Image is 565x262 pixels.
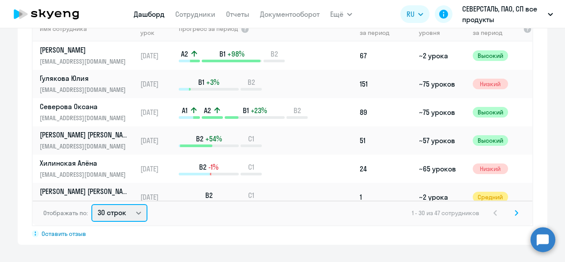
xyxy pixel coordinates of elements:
[33,16,137,42] th: Имя сотрудника
[400,5,429,23] button: RU
[271,49,278,59] span: B2
[356,183,415,211] td: 1
[407,9,414,19] span: RU
[40,57,131,66] p: [EMAIL_ADDRESS][DOMAIN_NAME]
[204,106,211,115] span: A2
[40,158,131,168] p: Хилинская Алёна
[41,230,86,238] span: Оставить отзыв
[473,163,508,174] span: Низкий
[175,10,215,19] a: Сотрудники
[260,10,320,19] a: Документооборот
[243,106,249,115] span: B1
[219,49,226,59] span: B1
[40,170,131,179] p: [EMAIL_ADDRESS][DOMAIN_NAME]
[137,70,178,98] td: [DATE]
[206,77,219,87] span: +3%
[40,158,136,179] a: Хилинская Алёна[EMAIL_ADDRESS][DOMAIN_NAME]
[412,209,479,217] span: 1 - 30 из 47 сотрудников
[137,126,178,155] td: [DATE]
[40,85,131,95] p: [EMAIL_ADDRESS][DOMAIN_NAME]
[473,79,508,89] span: Низкий
[330,5,352,23] button: Ещё
[40,141,131,151] p: [EMAIL_ADDRESS][DOMAIN_NAME]
[40,102,136,123] a: Северова Оксана[EMAIL_ADDRESS][DOMAIN_NAME]
[40,186,131,196] p: [PERSON_NAME] [PERSON_NAME]
[199,162,207,172] span: B2
[473,21,520,37] span: Темп обучения за период
[248,162,254,172] span: C1
[330,9,343,19] span: Ещё
[43,209,88,217] span: Отображать по:
[182,106,188,115] span: A1
[473,107,508,118] span: Высокий
[251,106,267,115] span: +23%
[137,155,178,183] td: [DATE]
[294,106,301,115] span: B2
[415,126,469,155] td: ~57 уроков
[356,155,415,183] td: 24
[227,49,245,59] span: +98%
[137,98,178,126] td: [DATE]
[415,70,469,98] td: ~75 уроков
[473,135,508,146] span: Высокий
[415,155,469,183] td: ~65 уроков
[137,16,178,42] th: Первый урок
[473,192,508,202] span: Средний
[137,183,178,211] td: [DATE]
[208,162,218,172] span: -1%
[248,77,255,87] span: B2
[137,42,178,70] td: [DATE]
[198,77,204,87] span: B1
[356,126,415,155] td: 51
[415,16,469,42] th: До завершения уровня
[205,134,222,144] span: +54%
[415,42,469,70] td: ~2 урока
[134,10,165,19] a: Дашборд
[356,98,415,126] td: 89
[248,190,254,200] span: C1
[415,98,469,126] td: ~75 уроков
[356,70,415,98] td: 151
[415,183,469,211] td: ~2 урока
[179,25,238,33] span: Прогресс за период
[196,134,203,144] span: B2
[226,10,249,19] a: Отчеты
[181,49,188,59] span: A2
[40,45,131,55] p: [PERSON_NAME]
[40,73,131,83] p: Гулякова Юлия
[40,45,136,66] a: [PERSON_NAME][EMAIL_ADDRESS][DOMAIN_NAME]
[40,73,136,95] a: Гулякова Юлия[EMAIL_ADDRESS][DOMAIN_NAME]
[40,186,136,208] a: [PERSON_NAME] [PERSON_NAME][EMAIL_ADDRESS][DOMAIN_NAME]
[458,4,557,25] button: СЕВЕРСТАЛЬ, ПАО, СП все продукты
[40,130,131,140] p: [PERSON_NAME] [PERSON_NAME]
[462,4,544,25] p: СЕВЕРСТАЛЬ, ПАО, СП все продукты
[40,130,136,151] a: [PERSON_NAME] [PERSON_NAME][EMAIL_ADDRESS][DOMAIN_NAME]
[205,190,213,200] span: B2
[473,50,508,61] span: Высокий
[40,102,131,111] p: Северова Оксана
[40,198,131,208] p: [EMAIL_ADDRESS][DOMAIN_NAME]
[356,16,415,42] th: Пройдено уроков за период
[248,134,254,144] span: C1
[40,113,131,123] p: [EMAIL_ADDRESS][DOMAIN_NAME]
[356,42,415,70] td: 67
